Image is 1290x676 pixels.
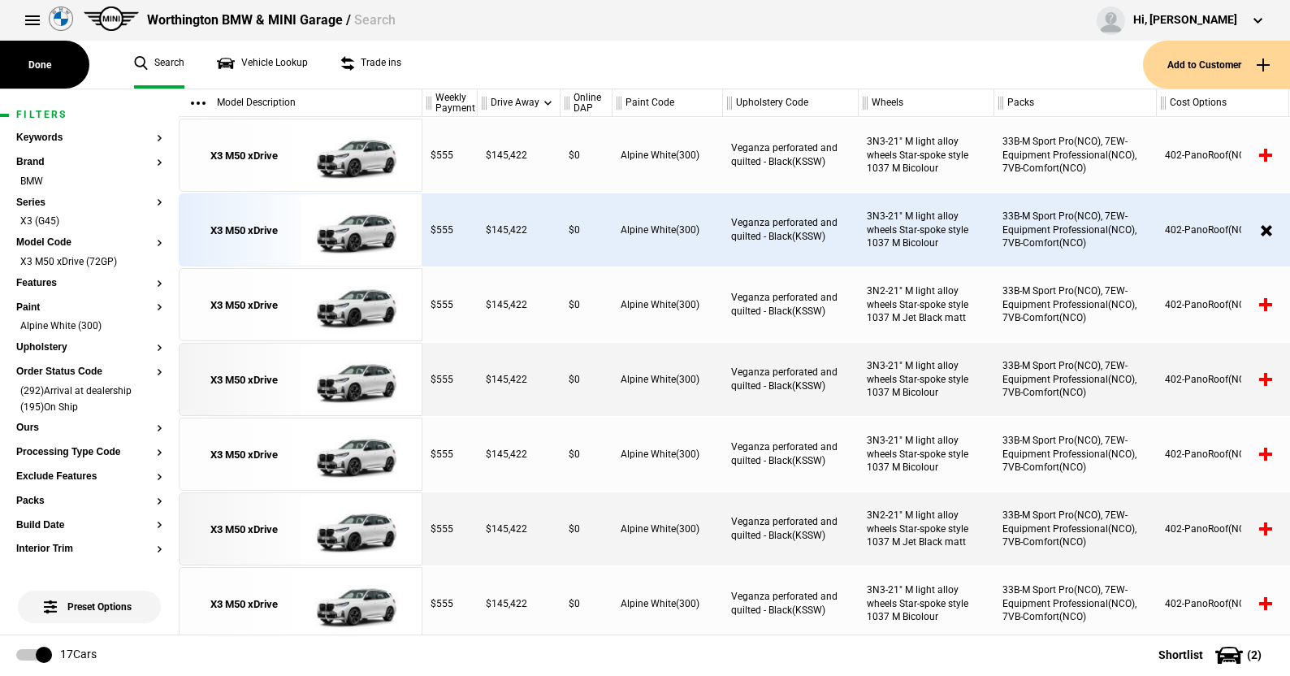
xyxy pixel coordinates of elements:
[16,278,162,302] section: Features
[16,544,162,568] section: Interior Trim
[147,11,396,29] div: Worthington BMW & MINI Garage /
[1157,193,1289,266] div: 402-PanoRoof(NCO)
[188,344,301,417] a: X3 M50 xDrive
[422,119,478,192] div: $555
[613,193,723,266] div: Alpine White(300)
[16,157,162,168] button: Brand
[859,567,994,640] div: 3N3-21" M light alloy wheels Star-spoke style 1037 M Bicolour
[301,344,413,417] img: cosySec
[179,89,422,117] div: Model Description
[994,119,1157,192] div: 33B-M Sport Pro(NCO), 7EW-Equipment Professional(NCO), 7VB-Comfort(NCO)
[16,157,162,197] section: BrandBMW
[1157,567,1289,640] div: 402-PanoRoof(NCO)
[994,193,1157,266] div: 33B-M Sport Pro(NCO), 7EW-Equipment Professional(NCO), 7VB-Comfort(NCO)
[16,520,162,531] button: Build Date
[994,89,1156,117] div: Packs
[16,471,162,496] section: Exclude Features
[478,268,561,341] div: $145,422
[84,6,139,31] img: mini.png
[422,268,478,341] div: $555
[16,278,162,289] button: Features
[723,119,859,192] div: Veganza perforated and quilted - Black(KSSW)
[1157,119,1289,192] div: 402-PanoRoof(NCO)
[613,119,723,192] div: Alpine White(300)
[188,194,301,267] a: X3 M50 xDrive
[134,41,184,89] a: Search
[16,342,162,366] section: Upholstery
[478,418,561,491] div: $145,422
[301,418,413,492] img: cosySec
[210,373,278,388] div: X3 M50 xDrive
[16,471,162,483] button: Exclude Features
[478,492,561,565] div: $145,422
[16,302,162,314] button: Paint
[613,567,723,640] div: Alpine White(300)
[859,89,993,117] div: Wheels
[210,149,278,163] div: X3 M50 xDrive
[1157,492,1289,565] div: 402-PanoRoof(NCO)
[16,110,162,120] h1: Filters
[561,567,613,640] div: $0
[188,418,301,492] a: X3 M50 xDrive
[16,422,162,447] section: Ours
[422,418,478,491] div: $555
[301,269,413,342] img: cosySec
[723,492,859,565] div: Veganza perforated and quilted - Black(KSSW)
[478,343,561,416] div: $145,422
[301,119,413,193] img: cosySec
[1157,418,1289,491] div: 402-PanoRoof(NCO)
[1157,268,1289,341] div: 402-PanoRoof(NCO)
[301,493,413,566] img: cosySec
[301,568,413,641] img: cosySec
[16,342,162,353] button: Upholstery
[16,132,162,144] button: Keywords
[16,384,162,401] li: (292)Arrival at dealership
[561,119,613,192] div: $0
[188,119,301,193] a: X3 M50 xDrive
[561,492,613,565] div: $0
[16,237,162,278] section: Model CodeX3 M50 xDrive (72GP)
[422,567,478,640] div: $555
[16,319,162,336] li: Alpine White (300)
[723,343,859,416] div: Veganza perforated and quilted - Black(KSSW)
[49,6,73,31] img: bmw.png
[723,418,859,491] div: Veganza perforated and quilted - Black(KSSW)
[422,193,478,266] div: $555
[188,269,301,342] a: X3 M50 xDrive
[16,422,162,434] button: Ours
[994,343,1157,416] div: 33B-M Sport Pro(NCO), 7EW-Equipment Professional(NCO), 7VB-Comfort(NCO)
[613,268,723,341] div: Alpine White(300)
[478,89,560,117] div: Drive Away
[16,197,162,238] section: SeriesX3 (G45)
[354,12,396,28] span: Search
[613,343,723,416] div: Alpine White(300)
[1133,12,1237,28] div: Hi, [PERSON_NAME]
[188,568,301,641] a: X3 M50 xDrive
[723,89,858,117] div: Upholstery Code
[16,366,162,422] section: Order Status Code(292)Arrival at dealership(195)On Ship
[561,343,613,416] div: $0
[301,194,413,267] img: cosySec
[478,193,561,266] div: $145,422
[16,544,162,555] button: Interior Trim
[210,597,278,612] div: X3 M50 xDrive
[16,447,162,458] button: Processing Type Code
[16,175,162,191] li: BMW
[859,193,994,266] div: 3N3-21" M light alloy wheels Star-spoke style 1037 M Bicolour
[16,132,162,157] section: Keywords
[16,302,162,343] section: PaintAlpine White (300)
[994,492,1157,565] div: 33B-M Sport Pro(NCO), 7EW-Equipment Professional(NCO), 7VB-Comfort(NCO)
[1158,649,1203,661] span: Shortlist
[1247,649,1262,661] span: ( 2 )
[613,89,722,117] div: Paint Code
[723,193,859,266] div: Veganza perforated and quilted - Black(KSSW)
[16,237,162,249] button: Model Code
[16,214,162,231] li: X3 (G45)
[561,193,613,266] div: $0
[859,418,994,491] div: 3N3-21" M light alloy wheels Star-spoke style 1037 M Bicolour
[561,418,613,491] div: $0
[723,268,859,341] div: Veganza perforated and quilted - Black(KSSW)
[1134,635,1290,675] button: Shortlist(2)
[859,492,994,565] div: 3N2-21" M light alloy wheels Star-spoke style 1037 M Jet Black matt
[217,41,308,89] a: Vehicle Lookup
